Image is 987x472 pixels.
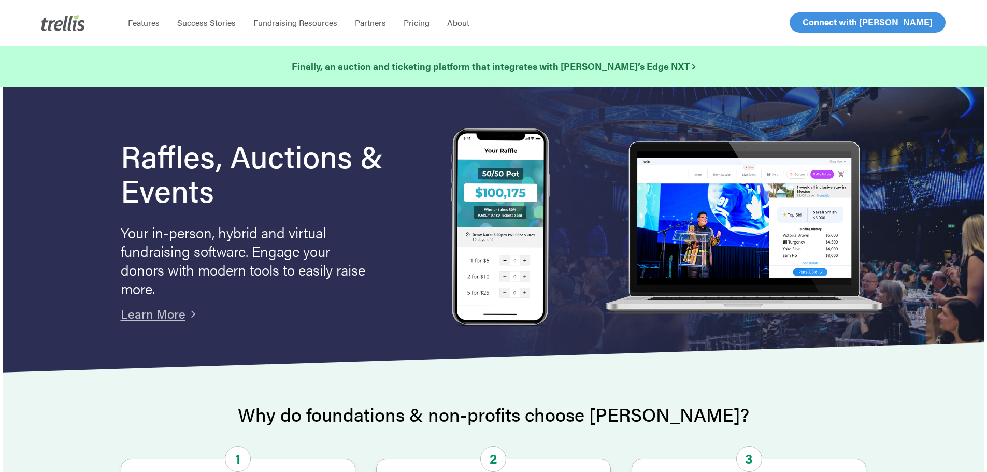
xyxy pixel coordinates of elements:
span: Partners [355,17,386,28]
img: Trellis Raffles, Auctions and Event Fundraising [451,128,550,328]
span: 3 [736,446,762,472]
span: Pricing [404,17,430,28]
a: Fundraising Resources [245,18,346,28]
p: Your in-person, hybrid and virtual fundraising software. Engage your donors with modern tools to ... [121,223,369,297]
a: Features [119,18,168,28]
strong: Finally, an auction and ticketing platform that integrates with [PERSON_NAME]’s Edge NXT [292,60,695,73]
img: Trellis [41,15,85,31]
span: Success Stories [177,17,236,28]
span: 1 [225,446,251,472]
h1: Raffles, Auctions & Events [121,138,412,207]
a: Pricing [395,18,438,28]
a: Learn More [121,305,185,322]
a: Finally, an auction and ticketing platform that integrates with [PERSON_NAME]’s Edge NXT [292,59,695,74]
h2: Why do foundations & non-profits choose [PERSON_NAME]? [121,404,867,425]
a: Success Stories [168,18,245,28]
span: Features [128,17,160,28]
span: Connect with [PERSON_NAME] [803,16,933,28]
a: Connect with [PERSON_NAME] [790,12,946,33]
span: About [447,17,469,28]
a: About [438,18,478,28]
a: Partners [346,18,395,28]
img: rafflelaptop_mac_optim.png [600,141,887,315]
span: 2 [480,446,506,472]
span: Fundraising Resources [253,17,337,28]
